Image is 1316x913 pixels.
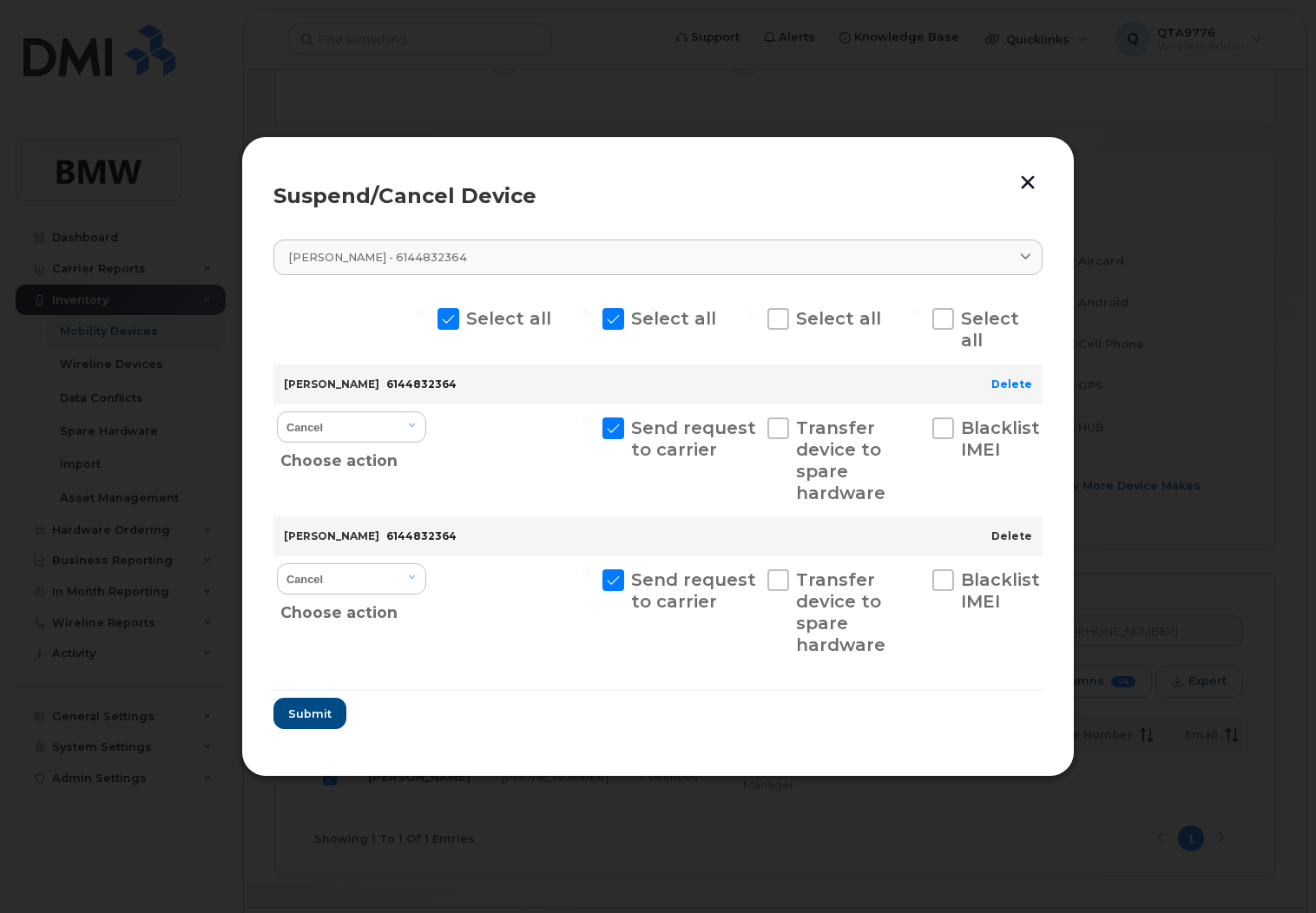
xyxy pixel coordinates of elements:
input: Select all [417,308,425,317]
a: Delete [991,529,1032,542]
strong: [PERSON_NAME] [284,529,379,542]
input: Send request to carrier [582,569,590,578]
button: Submit [273,698,346,729]
span: 6144832364 [386,529,457,542]
a: Delete [991,378,1032,391]
div: Choose action [280,593,427,626]
input: Select all [747,308,755,317]
div: Choose action [280,441,427,474]
input: Transfer device to spare hardware [747,569,755,578]
span: Transfer device to spare hardware [796,569,885,655]
iframe: Messenger Launcher [1240,837,1303,900]
a: [PERSON_NAME] - 6144832364 [273,240,1043,275]
span: 6144832364 [386,378,457,391]
input: Select all [911,308,920,317]
span: Send request to carrier [631,417,756,460]
span: Send request to carrier [631,569,756,612]
span: Transfer device to spare hardware [796,417,885,503]
span: Select all [466,308,551,329]
span: Blacklist IMEI [961,417,1040,460]
input: Blacklist IMEI [911,569,920,578]
input: Transfer device to spare hardware [747,417,755,426]
span: Blacklist IMEI [961,569,1040,612]
span: Submit [288,706,332,722]
input: Send request to carrier [582,417,590,426]
span: Select all [796,308,881,329]
span: [PERSON_NAME] - 6144832364 [288,249,467,266]
input: Select all [582,308,590,317]
span: Select all [961,308,1019,351]
span: Select all [631,308,716,329]
div: Suspend/Cancel Device [273,186,1043,207]
strong: [PERSON_NAME] [284,378,379,391]
input: Blacklist IMEI [911,417,920,426]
